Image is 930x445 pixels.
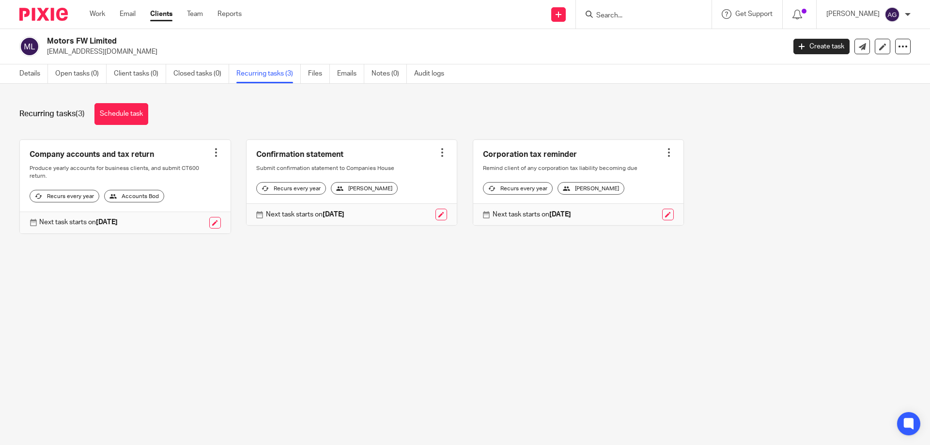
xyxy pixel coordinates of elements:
a: Create task [793,39,850,54]
p: [PERSON_NAME] [826,9,880,19]
a: Reports [217,9,242,19]
h2: Motors FW Limited [47,36,633,46]
a: Email [120,9,136,19]
h1: Recurring tasks [19,109,85,119]
p: Next task starts on [493,210,571,219]
img: svg%3E [884,7,900,22]
p: [EMAIL_ADDRESS][DOMAIN_NAME] [47,47,779,57]
span: (3) [76,110,85,118]
a: Clients [150,9,172,19]
strong: [DATE] [96,219,118,226]
div: [PERSON_NAME] [331,182,398,195]
strong: [DATE] [549,211,571,218]
a: Files [308,64,330,83]
p: Next task starts on [266,210,344,219]
a: Client tasks (0) [114,64,166,83]
div: Recurs every year [30,190,99,202]
div: Recurs every year [256,182,326,195]
a: Audit logs [414,64,451,83]
div: [PERSON_NAME] [558,182,624,195]
img: Pixie [19,8,68,21]
span: Get Support [735,11,773,17]
div: Recurs every year [483,182,553,195]
a: Schedule task [94,103,148,125]
a: Open tasks (0) [55,64,107,83]
strong: [DATE] [323,211,344,218]
input: Search [595,12,682,20]
a: Recurring tasks (3) [236,64,301,83]
a: Work [90,9,105,19]
a: Closed tasks (0) [173,64,229,83]
p: Next task starts on [39,217,118,227]
a: Team [187,9,203,19]
a: Notes (0) [372,64,407,83]
div: Accounts Bod [104,190,164,202]
a: Details [19,64,48,83]
a: Emails [337,64,364,83]
img: svg%3E [19,36,40,57]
